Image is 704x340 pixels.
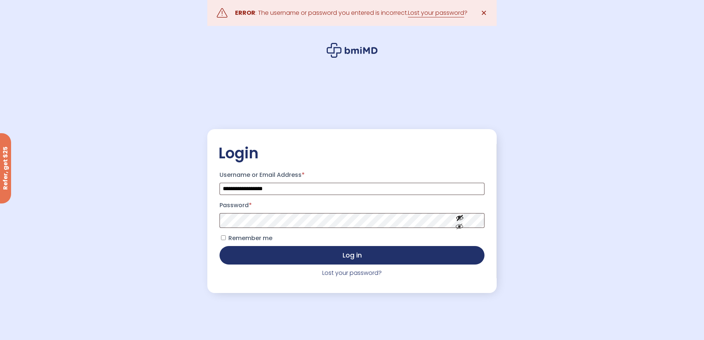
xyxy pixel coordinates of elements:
button: Log in [220,246,484,265]
label: Password [220,199,484,211]
span: Remember me [228,234,272,242]
a: Lost your password? [322,269,382,277]
div: : The username or password you entered is incorrect. ? [235,8,467,18]
h2: Login [218,144,486,162]
span: ✕ [481,8,487,18]
button: Show password [439,208,480,233]
strong: ERROR [235,9,255,17]
label: Username or Email Address [220,169,484,181]
a: ✕ [476,6,491,20]
a: Lost your password [408,9,464,17]
input: Remember me [221,235,226,240]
